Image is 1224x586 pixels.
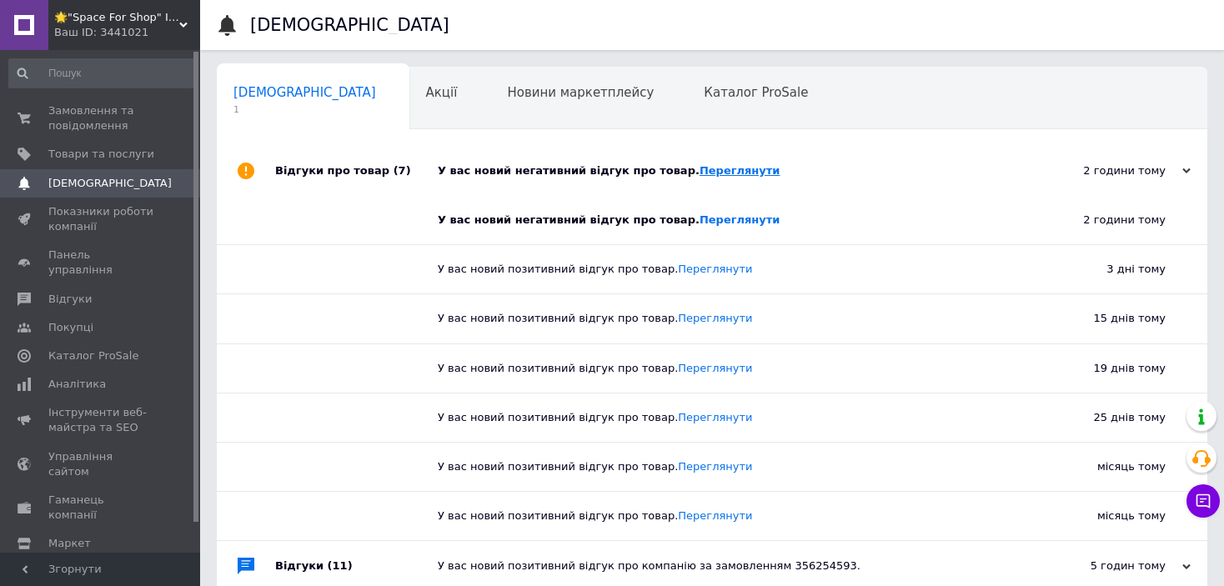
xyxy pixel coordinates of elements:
span: Каталог ProSale [48,348,138,363]
div: 25 днів тому [999,393,1207,442]
a: Переглянути [678,312,752,324]
span: Відгуки [48,292,92,307]
div: 2 години тому [999,196,1207,244]
span: Новини маркетплейсу [507,85,654,100]
a: Переглянути [678,509,752,522]
div: місяць тому [999,443,1207,491]
a: Переглянути [700,164,780,177]
span: Товари та послуги [48,147,154,162]
div: 19 днів тому [999,344,1207,393]
a: Переглянути [678,411,752,423]
span: (7) [394,164,411,177]
div: Відгуки про товар [275,146,438,196]
span: Покупці [48,320,93,335]
span: 1 [233,103,376,116]
div: У вас новий позитивний відгук про компанію за замовленням 356254593. [438,558,1024,573]
span: Каталог ProSale [704,85,808,100]
h1: [DEMOGRAPHIC_DATA] [250,15,449,35]
span: Панель управління [48,248,154,278]
div: У вас новий негативний відгук про товар. [438,163,1024,178]
div: У вас новий позитивний відгук про товар. [438,262,999,277]
div: 15 днів тому [999,294,1207,343]
div: Ваш ID: 3441021 [54,25,200,40]
div: У вас новий позитивний відгук про товар. [438,410,999,425]
span: Аналітика [48,377,106,392]
div: 5 годин тому [1024,558,1191,573]
div: 2 години тому [1024,163,1191,178]
span: Замовлення та повідомлення [48,103,154,133]
a: Переглянути [678,362,752,374]
div: У вас новий позитивний відгук про товар. [438,361,999,376]
span: Показники роботи компанії [48,204,154,234]
span: Гаманець компанії [48,493,154,523]
a: Переглянути [678,460,752,473]
a: Переглянути [678,263,752,275]
div: місяць тому [999,492,1207,540]
div: 3 дні тому [999,245,1207,293]
span: (11) [328,559,353,572]
div: У вас новий позитивний відгук про товар. [438,508,999,523]
div: У вас новий негативний відгук про товар. [438,213,999,228]
a: Переглянути [700,213,780,226]
span: Інструменти веб-майстра та SEO [48,405,154,435]
span: Управління сайтом [48,449,154,479]
span: Акції [426,85,458,100]
span: Маркет [48,536,91,551]
span: [DEMOGRAPHIC_DATA] [233,85,376,100]
button: Чат з покупцем [1186,484,1220,518]
span: 🌟"Space For Shop" Інтернет-магазин [54,10,179,25]
span: [DEMOGRAPHIC_DATA] [48,176,172,191]
input: Пошук [8,58,197,88]
div: У вас новий позитивний відгук про товар. [438,459,999,474]
div: У вас новий позитивний відгук про товар. [438,311,999,326]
